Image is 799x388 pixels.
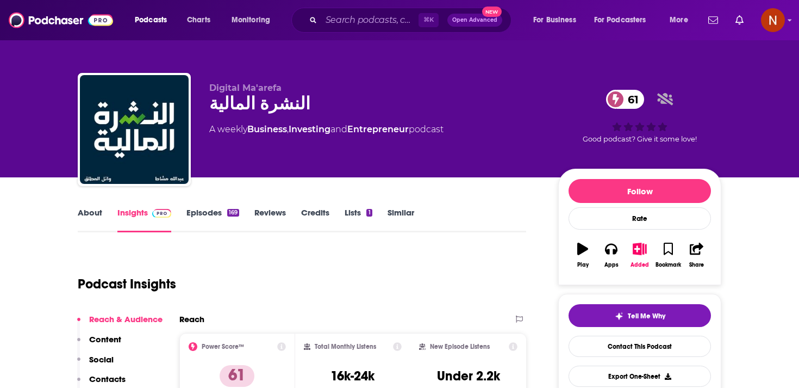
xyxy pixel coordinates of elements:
[604,262,619,268] div: Apps
[366,209,372,217] div: 1
[220,365,254,387] p: 61
[583,135,697,143] span: Good podcast? Give it some love!
[80,75,189,184] img: النشرة المالية
[594,13,646,28] span: For Podcasters
[302,8,522,33] div: Search podcasts, credits, & more...
[89,374,126,384] p: Contacts
[224,11,284,29] button: open menu
[209,123,444,136] div: A weekly podcast
[78,207,102,232] a: About
[617,90,644,109] span: 61
[430,343,490,350] h2: New Episode Listens
[626,236,654,275] button: Added
[569,336,711,357] a: Contact This Podcast
[289,124,330,134] a: Investing
[761,8,785,32] span: Logged in as AdelNBM
[127,11,181,29] button: open menu
[587,11,662,29] button: open menu
[180,11,217,29] a: Charts
[452,17,497,23] span: Open Advanced
[301,207,329,232] a: Credits
[209,83,282,93] span: Digital Ma'arefa
[569,236,597,275] button: Play
[330,124,347,134] span: and
[247,124,287,134] a: Business
[577,262,589,268] div: Play
[77,314,163,334] button: Reach & Audience
[89,334,121,344] p: Content
[662,11,702,29] button: open menu
[330,368,374,384] h3: 16k-24k
[683,236,711,275] button: Share
[321,11,419,29] input: Search podcasts, credits, & more...
[704,11,722,29] a: Show notifications dropdown
[447,14,502,27] button: Open AdvancedNew
[315,343,376,350] h2: Total Monthly Listens
[117,207,171,232] a: InsightsPodchaser Pro
[761,8,785,32] button: Show profile menu
[179,314,204,324] h2: Reach
[670,13,688,28] span: More
[78,276,176,292] h1: Podcast Insights
[227,209,239,217] div: 169
[569,179,711,203] button: Follow
[731,11,748,29] a: Show notifications dropdown
[656,262,681,268] div: Bookmark
[437,368,500,384] h3: Under 2.2k
[187,13,210,28] span: Charts
[558,83,721,150] div: 61Good podcast? Give it some love!
[77,354,114,374] button: Social
[761,8,785,32] img: User Profile
[569,304,711,327] button: tell me why sparkleTell Me Why
[77,334,121,354] button: Content
[654,236,682,275] button: Bookmark
[9,10,113,30] img: Podchaser - Follow, Share and Rate Podcasts
[135,13,167,28] span: Podcasts
[526,11,590,29] button: open menu
[388,207,414,232] a: Similar
[689,262,704,268] div: Share
[419,13,439,27] span: ⌘ K
[615,312,623,321] img: tell me why sparkle
[569,366,711,387] button: Export One-Sheet
[569,207,711,230] div: Rate
[631,262,649,268] div: Added
[482,7,502,17] span: New
[202,343,244,350] h2: Power Score™
[345,207,372,232] a: Lists1
[186,207,239,232] a: Episodes169
[347,124,409,134] a: Entrepreneur
[89,354,114,365] p: Social
[533,13,576,28] span: For Business
[89,314,163,324] p: Reach & Audience
[597,236,625,275] button: Apps
[628,312,665,321] span: Tell Me Why
[232,13,270,28] span: Monitoring
[152,209,171,218] img: Podchaser Pro
[606,90,644,109] a: 61
[287,124,289,134] span: ,
[254,207,286,232] a: Reviews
